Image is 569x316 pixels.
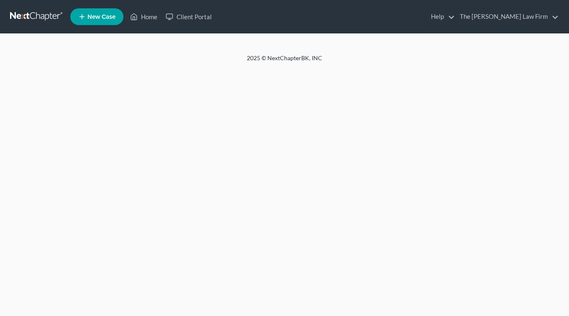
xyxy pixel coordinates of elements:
[126,9,161,24] a: Home
[46,54,523,69] div: 2025 © NextChapterBK, INC
[456,9,559,24] a: The [PERSON_NAME] Law Firm
[70,8,123,25] new-legal-case-button: New Case
[427,9,455,24] a: Help
[161,9,216,24] a: Client Portal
